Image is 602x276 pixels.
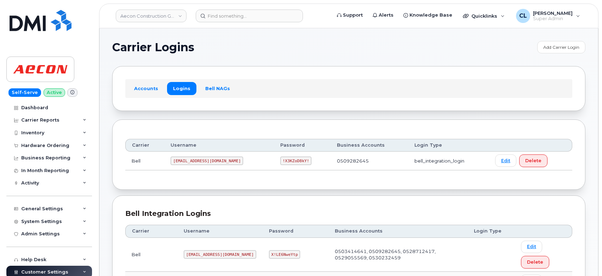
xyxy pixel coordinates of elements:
[112,42,194,53] span: Carrier Logins
[537,41,585,53] a: Add Carrier Login
[269,250,300,259] code: X!LE6NweYtp
[167,82,196,95] a: Logins
[331,139,408,152] th: Business Accounts
[199,82,236,95] a: Bell NAGs
[125,225,177,237] th: Carrier
[521,256,549,269] button: Delete
[328,225,468,237] th: Business Accounts
[184,250,256,259] code: [EMAIL_ADDRESS][DOMAIN_NAME]
[468,225,515,237] th: Login Type
[274,139,331,152] th: Password
[495,154,516,167] a: Edit
[125,152,164,170] td: Bell
[519,154,547,167] button: Delete
[125,238,177,272] td: Bell
[171,157,243,165] code: [EMAIL_ADDRESS][DOMAIN_NAME]
[263,225,328,237] th: Password
[280,157,312,165] code: !X3KZoD8kY!
[525,157,541,164] span: Delete
[164,139,274,152] th: Username
[408,152,488,170] td: bell_integration_login
[331,152,408,170] td: 0509282645
[328,238,468,272] td: 0503414641, 0509282645, 0528712417, 0529055569, 0530232459
[521,241,542,253] a: Edit
[125,209,572,219] div: Bell Integration Logins
[128,82,164,95] a: Accounts
[125,139,164,152] th: Carrier
[527,259,543,265] span: Delete
[408,139,488,152] th: Login Type
[177,225,263,237] th: Username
